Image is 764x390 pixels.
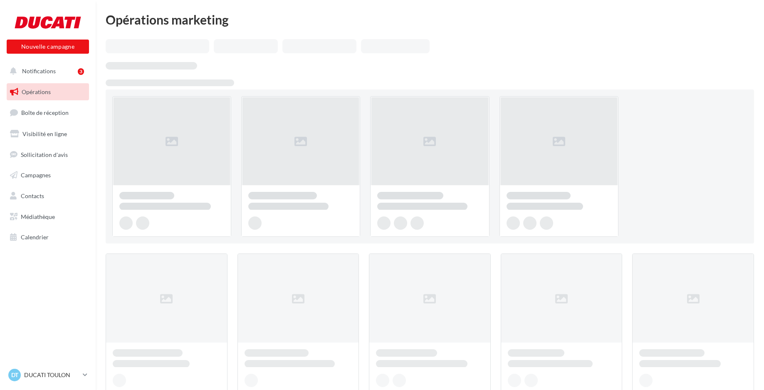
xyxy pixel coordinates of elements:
button: Notifications 3 [5,62,87,80]
a: Contacts [5,187,91,205]
span: Sollicitation d'avis [21,151,68,158]
span: Campagnes [21,171,51,179]
span: Boîte de réception [21,109,69,116]
span: Visibilité en ligne [22,130,67,137]
div: 3 [78,68,84,75]
a: Calendrier [5,229,91,246]
a: Opérations [5,83,91,101]
span: Contacts [21,192,44,199]
span: Calendrier [21,234,49,241]
span: Notifications [22,67,56,75]
button: Nouvelle campagne [7,40,89,54]
span: Médiathèque [21,213,55,220]
span: DT [11,371,18,379]
a: Campagnes [5,166,91,184]
a: DT DUCATI TOULON [7,367,89,383]
span: Opérations [22,88,51,95]
a: Médiathèque [5,208,91,226]
a: Visibilité en ligne [5,125,91,143]
a: Sollicitation d'avis [5,146,91,164]
a: Boîte de réception [5,104,91,122]
p: DUCATI TOULON [24,371,79,379]
div: Opérations marketing [106,13,754,26]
